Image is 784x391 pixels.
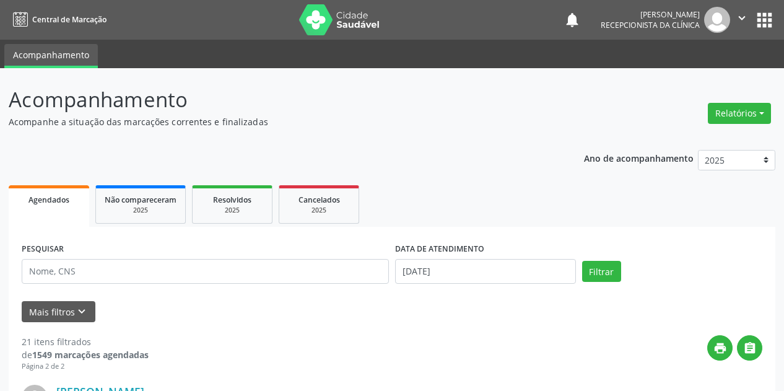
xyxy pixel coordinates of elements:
p: Acompanhe a situação das marcações correntes e finalizadas [9,115,546,128]
button: Filtrar [582,261,621,282]
div: de [22,348,149,361]
button: Relatórios [708,103,771,124]
button: notifications [564,11,581,29]
span: Central de Marcação [32,14,107,25]
strong: 1549 marcações agendadas [32,349,149,361]
div: 2025 [288,206,350,215]
i:  [743,341,757,355]
input: Nome, CNS [22,259,389,284]
span: Não compareceram [105,195,176,205]
p: Acompanhamento [9,84,546,115]
div: [PERSON_NAME] [601,9,700,20]
div: 2025 [201,206,263,215]
i: keyboard_arrow_down [75,305,89,319]
a: Central de Marcação [9,9,107,30]
button: print [707,335,733,361]
div: Página 2 de 2 [22,361,149,372]
button: Mais filtroskeyboard_arrow_down [22,301,95,323]
img: img [704,7,730,33]
i:  [735,11,749,25]
i: print [713,341,727,355]
input: Selecione um intervalo [395,259,576,284]
div: 21 itens filtrados [22,335,149,348]
label: DATA DE ATENDIMENTO [395,240,484,259]
span: Resolvidos [213,195,251,205]
p: Ano de acompanhamento [584,150,694,165]
span: Agendados [28,195,69,205]
a: Acompanhamento [4,44,98,68]
span: Recepcionista da clínica [601,20,700,30]
label: PESQUISAR [22,240,64,259]
button: apps [754,9,775,31]
button:  [730,7,754,33]
span: Cancelados [298,195,340,205]
div: 2025 [105,206,176,215]
button:  [737,335,762,361]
